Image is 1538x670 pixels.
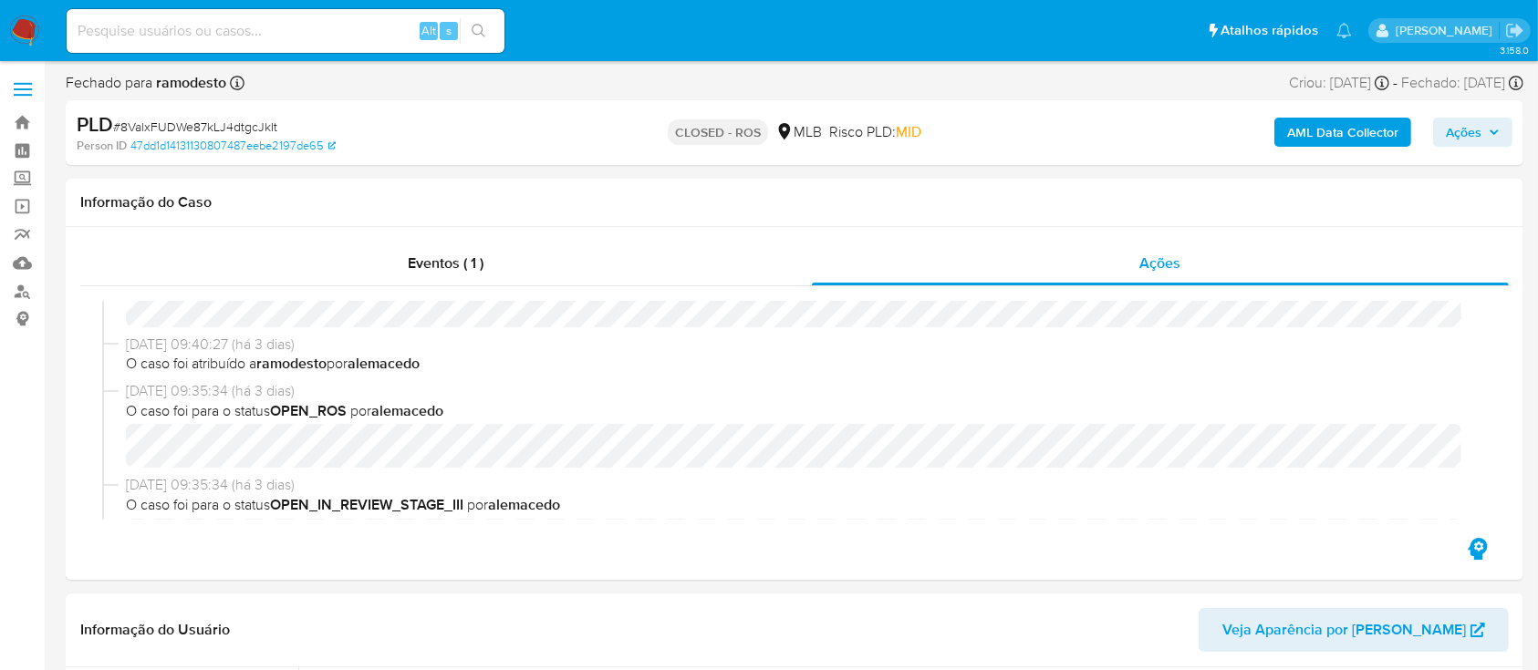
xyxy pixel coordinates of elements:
[1336,23,1352,38] a: Notificações
[126,401,1480,421] span: O caso foi para o status por
[152,72,226,93] b: ramodesto
[270,400,347,421] b: OPEN_ROS
[829,122,921,142] span: Risco PLD:
[80,193,1509,211] h1: Informação do Caso
[1289,73,1389,93] div: Criou: [DATE]
[126,354,1480,374] span: O caso foi atribuído a por
[896,121,921,142] span: MID
[1396,22,1499,39] p: joice.osilva@mercadopago.com.br
[1401,73,1523,93] div: Fechado: [DATE]
[126,335,1480,355] span: [DATE] 09:40:27 (há 3 dias)
[488,494,560,515] b: alemacedo
[460,18,497,44] button: search-icon
[113,118,277,136] span: # 8ValxFUDWe87kLJ4dtgcJkIt
[421,22,436,39] span: Alt
[1222,608,1466,652] span: Veja Aparência por [PERSON_NAME]
[446,22,452,39] span: s
[1140,253,1181,273] span: Ações
[1274,118,1411,147] button: AML Data Collector
[371,400,443,421] b: alemacedo
[1393,73,1398,93] span: -
[130,138,336,154] a: 47dd1d14131130807487eebe2197de65
[126,475,1480,495] span: [DATE] 09:35:34 (há 3 dias)
[77,109,113,139] b: PLD
[668,119,768,145] p: CLOSED - ROS
[1199,608,1509,652] button: Veja Aparência por [PERSON_NAME]
[67,19,504,43] input: Pesquise usuários ou casos...
[66,73,226,93] span: Fechado para
[1287,118,1398,147] b: AML Data Collector
[80,621,230,639] h1: Informação do Usuário
[1446,118,1481,147] span: Ações
[409,253,484,273] span: Eventos ( 1 )
[126,381,1480,401] span: [DATE] 09:35:34 (há 3 dias)
[775,122,822,142] div: MLB
[1505,21,1524,40] a: Sair
[77,138,127,154] b: Person ID
[1221,21,1318,40] span: Atalhos rápidos
[126,495,1480,515] span: O caso foi para o status por
[256,353,327,374] b: ramodesto
[270,494,463,515] b: OPEN_IN_REVIEW_STAGE_III
[1433,118,1512,147] button: Ações
[348,353,420,374] b: alemacedo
